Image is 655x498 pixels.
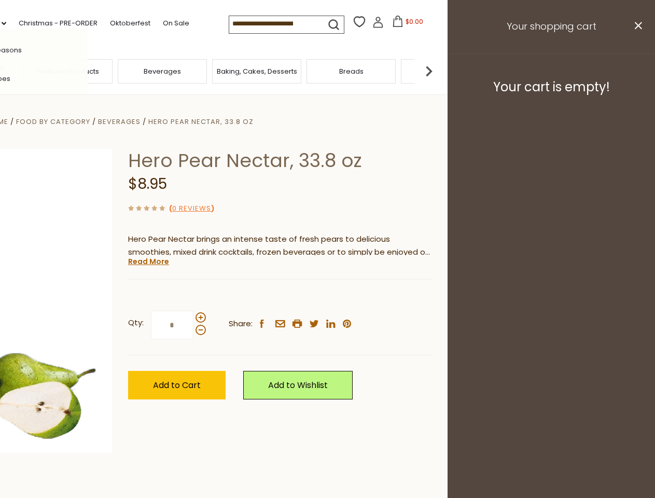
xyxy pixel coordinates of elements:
a: Add to Wishlist [243,371,353,399]
a: Baking, Cakes, Desserts [217,67,297,75]
a: Beverages [144,67,181,75]
button: Add to Cart [128,371,226,399]
p: Hero Pear Nectar brings an intense taste of fresh pears to delicious smoothies, mixed drink cockt... [128,233,431,259]
a: Breads [339,67,364,75]
a: 0 Reviews [172,203,211,214]
h1: Hero Pear Nectar, 33.8 oz [128,149,431,172]
span: Add to Cart [153,379,201,391]
img: next arrow [419,61,439,81]
button: $0.00 [386,16,430,31]
span: $0.00 [406,17,423,26]
input: Qty: [151,311,193,339]
a: On Sale [163,18,189,29]
span: Share: [229,317,253,330]
a: Food By Category [16,117,90,127]
a: Read More [128,256,169,267]
a: Christmas - PRE-ORDER [19,18,97,29]
a: Hero Pear Nectar, 33.8 oz [148,117,254,127]
a: Beverages [98,117,141,127]
a: Oktoberfest [110,18,150,29]
span: $8.95 [128,174,167,194]
span: ( ) [169,203,214,213]
strong: Qty: [128,316,144,329]
h3: Your cart is empty! [461,79,642,95]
